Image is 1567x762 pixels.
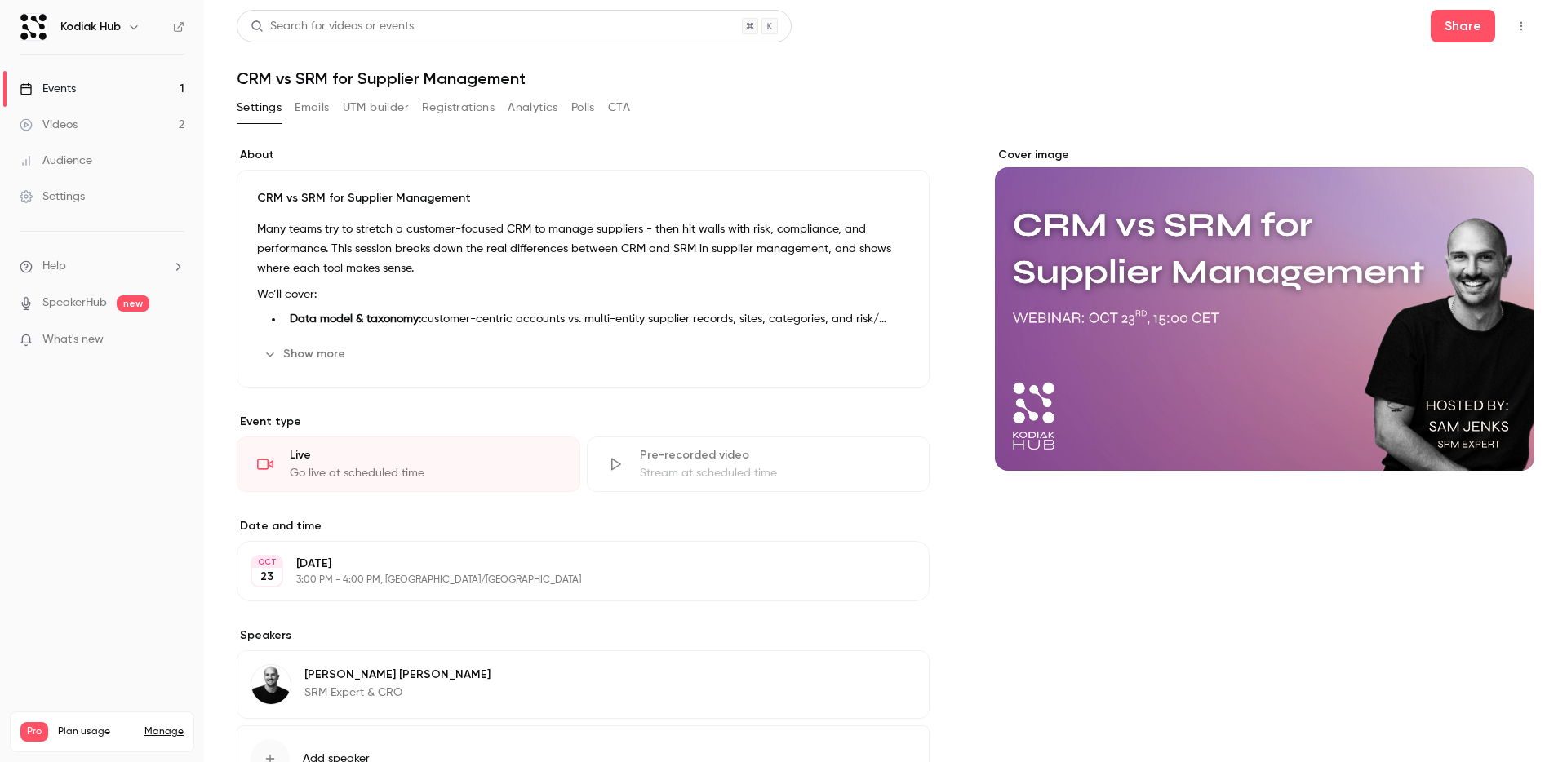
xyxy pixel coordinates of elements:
button: Show more [257,341,355,367]
div: Pre-recorded video [640,447,910,463]
li: help-dropdown-opener [20,258,184,275]
p: CRM vs SRM for Supplier Management [257,190,909,206]
p: [PERSON_NAME] [PERSON_NAME] [304,667,491,683]
div: Settings [20,188,85,205]
label: Speakers [237,627,930,644]
div: OCT [252,556,282,568]
div: Sam Jenks[PERSON_NAME] [PERSON_NAME]SRM Expert & CRO [237,650,930,719]
button: UTM builder [343,95,409,121]
div: Stream at scheduled time [640,465,910,481]
label: Cover image [995,147,1534,163]
p: Event type [237,414,930,430]
div: Go live at scheduled time [290,465,560,481]
div: Audience [20,153,92,169]
button: Registrations [422,95,495,121]
h6: Kodiak Hub [60,19,121,35]
span: new [117,295,149,312]
p: We’ll cover: [257,285,909,304]
button: Polls [571,95,595,121]
p: Many teams try to stretch a customer-focused CRM to manage suppliers - then hit walls with risk, ... [257,219,909,278]
div: Live [290,447,560,463]
span: Help [42,258,66,275]
p: 23 [260,569,273,585]
a: Manage [144,725,184,738]
h1: CRM vs SRM for Supplier Management [237,69,1534,88]
span: What's new [42,331,104,348]
img: Kodiak Hub [20,14,47,40]
div: Pre-recorded videoStream at scheduled time [587,436,930,492]
li: customer-centric accounts vs. multi-entity supplier records, sites, categories, and risk/ perform... [283,311,909,328]
button: Settings [237,95,282,121]
label: About [237,147,930,163]
section: Cover image [995,147,1534,471]
img: Sam Jenks [251,665,291,704]
a: SpeakerHub [42,295,107,312]
span: Pro [20,722,48,742]
label: Date and time [237,518,930,534]
button: Share [1431,10,1495,42]
p: 3:00 PM - 4:00 PM, [GEOGRAPHIC_DATA]/[GEOGRAPHIC_DATA] [296,574,843,587]
button: Analytics [508,95,558,121]
div: Videos [20,117,78,133]
span: Plan usage [58,725,135,738]
div: Search for videos or events [251,18,414,35]
div: LiveGo live at scheduled time [237,436,580,492]
button: Emails [295,95,329,121]
p: [DATE] [296,556,843,572]
div: Events [20,81,76,97]
strong: Data model & taxonomy: [290,313,421,325]
button: CTA [608,95,630,121]
p: SRM Expert & CRO [304,684,491,701]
